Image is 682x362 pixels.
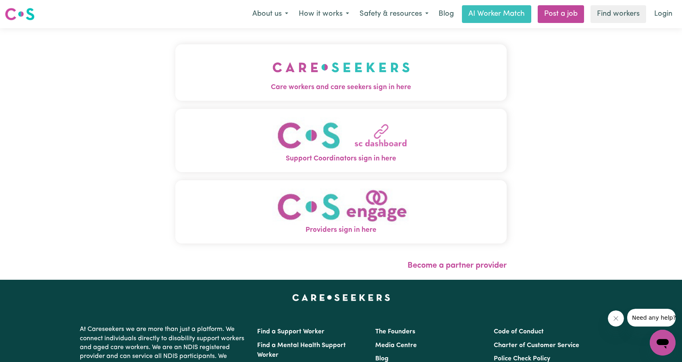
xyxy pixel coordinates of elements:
[175,225,507,235] span: Providers sign in here
[462,5,531,23] a: AI Worker Match
[408,262,507,270] a: Become a partner provider
[494,329,544,335] a: Code of Conduct
[375,329,415,335] a: The Founders
[375,356,389,362] a: Blog
[375,342,417,349] a: Media Centre
[5,7,35,21] img: Careseekers logo
[494,342,579,349] a: Charter of Customer Service
[608,310,624,327] iframe: Close message
[292,294,390,301] a: Careseekers home page
[257,342,346,358] a: Find a Mental Health Support Worker
[175,82,507,93] span: Care workers and care seekers sign in here
[247,6,293,23] button: About us
[175,154,507,164] span: Support Coordinators sign in here
[591,5,646,23] a: Find workers
[175,44,507,101] button: Care workers and care seekers sign in here
[5,6,49,12] span: Need any help?
[175,180,507,243] button: Providers sign in here
[293,6,354,23] button: How it works
[538,5,584,23] a: Post a job
[650,330,676,356] iframe: Button to launch messaging window
[494,356,550,362] a: Police Check Policy
[649,5,677,23] a: Login
[175,109,507,172] button: Support Coordinators sign in here
[354,6,434,23] button: Safety & resources
[257,329,324,335] a: Find a Support Worker
[627,309,676,327] iframe: Message from company
[434,5,459,23] a: Blog
[5,5,35,23] a: Careseekers logo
